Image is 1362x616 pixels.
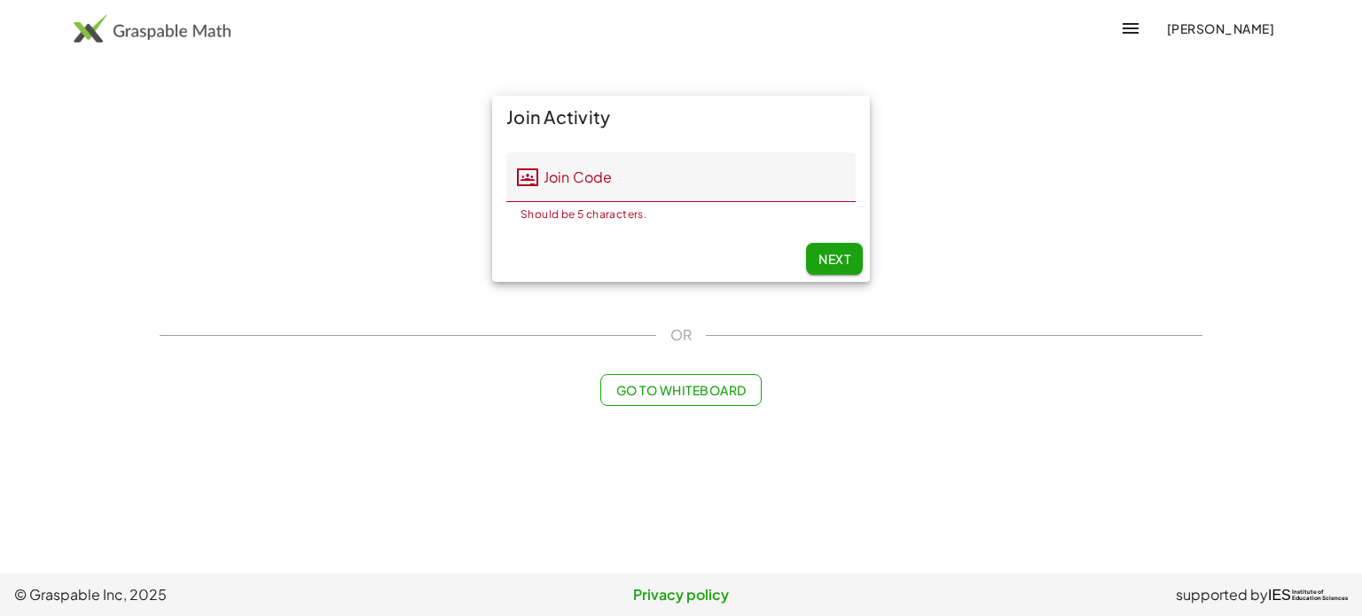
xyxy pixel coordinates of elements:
[458,584,903,605] a: Privacy policy
[1166,20,1274,36] span: [PERSON_NAME]
[1268,584,1348,605] a: IESInstitute ofEducation Sciences
[1176,584,1268,605] span: supported by
[521,209,841,220] div: Should be 5 characters.
[615,382,746,398] span: Go to Whiteboard
[1152,12,1288,44] button: [PERSON_NAME]
[600,374,761,406] button: Go to Whiteboard
[1268,587,1291,604] span: IES
[806,243,863,275] button: Next
[1292,589,1348,602] span: Institute of Education Sciences
[14,584,458,605] span: © Graspable Inc, 2025
[492,96,870,138] div: Join Activity
[818,251,850,267] span: Next
[670,324,692,346] span: OR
